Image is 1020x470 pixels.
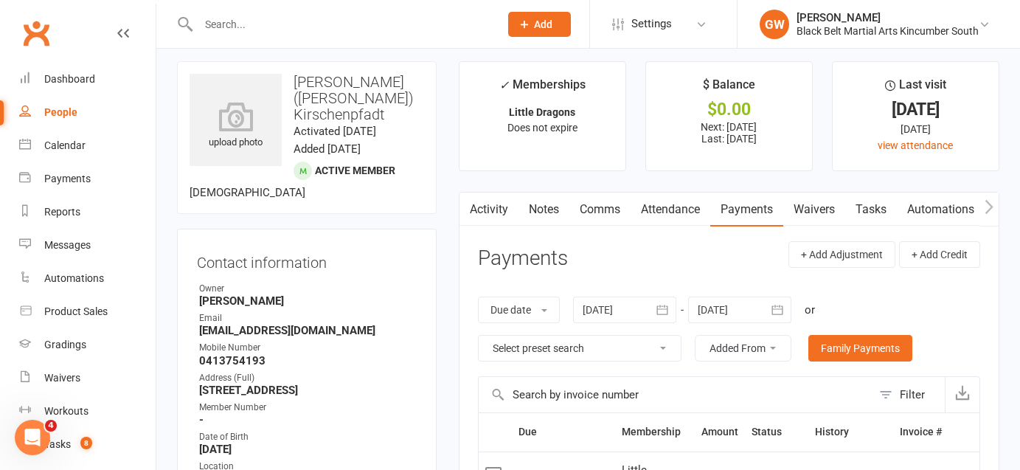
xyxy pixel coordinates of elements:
a: Waivers [19,362,156,395]
div: Owner [199,282,417,296]
strong: 0413754193 [199,354,417,367]
div: Memberships [499,75,586,103]
a: Workouts [19,395,156,428]
a: Activity [459,193,518,227]
span: Add [534,18,552,30]
div: Messages [44,239,91,251]
div: Workouts [44,405,89,417]
div: Member Number [199,401,417,415]
a: Automations [19,262,156,295]
div: [PERSON_NAME] [797,11,979,24]
div: Black Belt Martial Arts Kincumber South [797,24,979,38]
div: $ Balance [703,75,755,102]
th: Amount [695,413,745,451]
span: Does not expire [507,122,577,134]
input: Search by invoice number [479,377,872,412]
div: People [44,106,77,118]
th: Status [745,413,808,451]
div: Tasks [44,438,71,450]
span: Settings [631,7,672,41]
a: Attendance [631,193,710,227]
time: Activated [DATE] [294,125,376,138]
th: Due [512,413,615,451]
button: Filter [872,377,945,412]
p: Next: [DATE] Last: [DATE] [659,121,799,145]
div: upload photo [190,102,282,151]
div: Dashboard [44,73,95,85]
i: ✓ [499,78,509,92]
div: Email [199,311,417,325]
a: Comms [569,193,631,227]
a: Waivers [783,193,845,227]
a: Dashboard [19,63,156,96]
div: Automations [44,272,104,284]
a: Family Payments [808,335,912,362]
a: Automations [897,193,985,227]
a: Tasks 8 [19,428,156,461]
a: Clubworx [18,15,55,52]
button: + Add Adjustment [788,241,895,268]
span: [DEMOGRAPHIC_DATA] [190,186,305,199]
h3: [PERSON_NAME] ([PERSON_NAME]) Kirschenpfadt [190,74,424,122]
strong: [STREET_ADDRESS] [199,384,417,397]
th: Membership [615,413,695,451]
a: People [19,96,156,129]
div: or [805,301,815,319]
h3: Contact information [197,249,417,271]
div: Calendar [44,139,86,151]
a: Reports [19,196,156,229]
div: Gradings [44,339,86,350]
span: 8 [80,437,92,449]
iframe: Intercom live chat [15,420,50,455]
strong: [DATE] [199,443,417,456]
a: view attendance [878,139,953,151]
a: Tasks [845,193,897,227]
a: Payments [710,193,783,227]
a: Messages [19,229,156,262]
a: Product Sales [19,295,156,328]
strong: [EMAIL_ADDRESS][DOMAIN_NAME] [199,324,417,337]
strong: - [199,413,417,426]
button: Due date [478,297,560,323]
a: Payments [19,162,156,196]
div: Payments [44,173,91,184]
strong: [PERSON_NAME] [199,294,417,308]
h3: Payments [478,247,568,270]
div: Reports [44,206,80,218]
th: Invoice # [893,413,948,451]
div: Address (Full) [199,371,417,385]
div: GW [760,10,789,39]
strong: Little Dragons [509,106,575,118]
div: Filter [900,386,925,404]
div: Last visit [885,75,946,102]
div: $0.00 [659,102,799,117]
div: Product Sales [44,305,108,317]
div: [DATE] [846,121,985,137]
div: Waivers [44,372,80,384]
span: Active member [315,165,395,176]
span: 4 [45,420,57,432]
div: [DATE] [846,102,985,117]
time: Added [DATE] [294,142,361,156]
button: + Add Credit [899,241,980,268]
a: Gradings [19,328,156,362]
div: Date of Birth [199,430,417,444]
button: Added From [695,335,791,362]
a: Calendar [19,129,156,162]
div: Mobile Number [199,341,417,355]
button: Add [508,12,571,37]
a: Notes [518,193,569,227]
input: Search... [194,14,489,35]
th: History [808,413,893,451]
